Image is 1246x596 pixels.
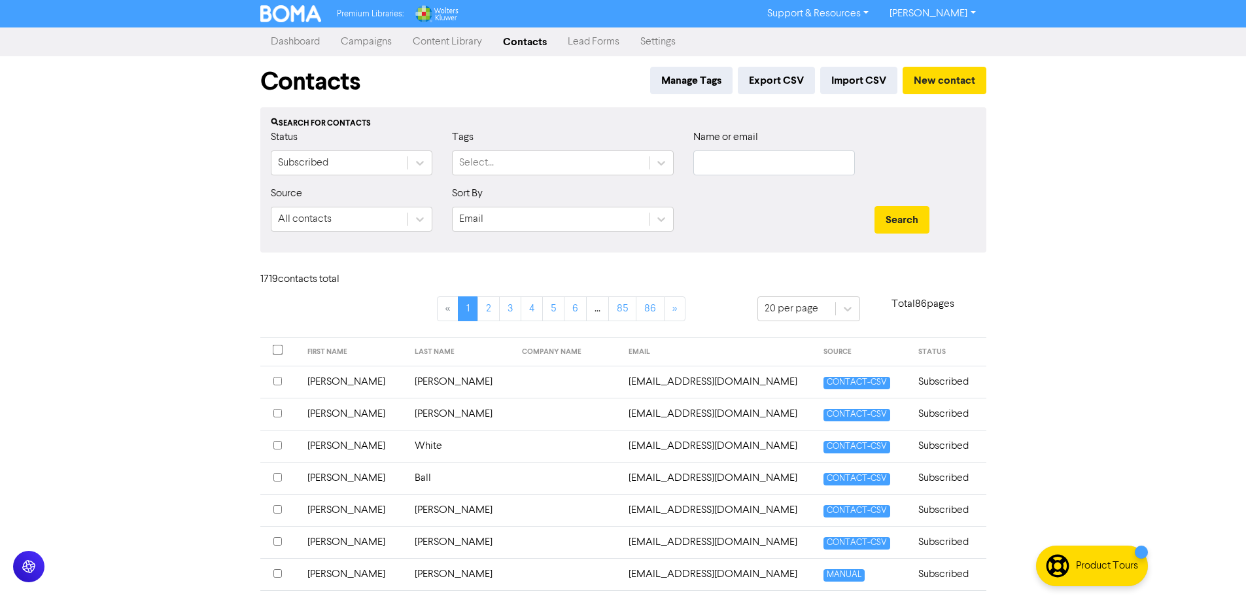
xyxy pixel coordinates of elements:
[407,558,514,590] td: [PERSON_NAME]
[621,430,816,462] td: 13.dw.13.dw@gmail.com
[820,67,897,94] button: Import CSV
[621,558,816,590] td: a1positivearbor@yahoo.com.au
[910,494,986,526] td: Subscribed
[271,130,298,145] label: Status
[823,441,890,453] span: CONTACT-CSV
[260,5,322,22] img: BOMA Logo
[477,296,500,321] a: Page 2
[621,366,816,398] td: 0403771960@twoway.smsbroadcast.com.au
[458,296,478,321] a: Page 1 is your current page
[608,296,636,321] a: Page 85
[874,206,929,234] button: Search
[260,29,330,55] a: Dashboard
[879,3,986,24] a: [PERSON_NAME]
[757,3,879,24] a: Support & Resources
[407,526,514,558] td: [PERSON_NAME]
[621,494,816,526] td: 3chez888@gmail.com
[452,130,474,145] label: Tags
[521,296,543,321] a: Page 4
[860,296,986,312] p: Total 86 pages
[557,29,630,55] a: Lead Forms
[271,186,302,202] label: Source
[630,29,686,55] a: Settings
[823,377,890,389] span: CONTACT-CSV
[493,29,557,55] a: Contacts
[621,338,816,366] th: EMAIL
[693,130,758,145] label: Name or email
[300,494,407,526] td: [PERSON_NAME]
[910,462,986,494] td: Subscribed
[1181,533,1246,596] iframe: Chat Widget
[278,155,328,171] div: Subscribed
[459,211,483,227] div: Email
[542,296,564,321] a: Page 5
[407,494,514,526] td: [PERSON_NAME]
[300,366,407,398] td: [PERSON_NAME]
[407,366,514,398] td: [PERSON_NAME]
[414,5,459,22] img: Wolters Kluwer
[300,462,407,494] td: [PERSON_NAME]
[407,338,514,366] th: LAST NAME
[564,296,587,321] a: Page 6
[300,430,407,462] td: [PERSON_NAME]
[452,186,483,202] label: Sort By
[407,398,514,430] td: [PERSON_NAME]
[407,430,514,462] td: White
[823,505,890,517] span: CONTACT-CSV
[402,29,493,55] a: Content Library
[278,211,332,227] div: All contacts
[823,537,890,550] span: CONTACT-CSV
[337,10,404,18] span: Premium Libraries:
[621,398,816,430] td: 11mtodd11@gmail.com
[621,526,816,558] td: 96action@gmail.com
[459,155,494,171] div: Select...
[910,526,986,558] td: Subscribed
[823,569,865,582] span: MANUAL
[271,118,976,130] div: Search for contacts
[636,296,665,321] a: Page 86
[330,29,402,55] a: Campaigns
[650,67,733,94] button: Manage Tags
[816,338,910,366] th: SOURCE
[910,558,986,590] td: Subscribed
[300,526,407,558] td: [PERSON_NAME]
[738,67,815,94] button: Export CSV
[823,473,890,485] span: CONTACT-CSV
[910,366,986,398] td: Subscribed
[910,398,986,430] td: Subscribed
[407,462,514,494] td: Ball
[499,296,521,321] a: Page 3
[664,296,685,321] a: »
[823,409,890,421] span: CONTACT-CSV
[300,338,407,366] th: FIRST NAME
[260,67,360,97] h1: Contacts
[300,558,407,590] td: [PERSON_NAME]
[300,398,407,430] td: [PERSON_NAME]
[514,338,621,366] th: COMPANY NAME
[260,273,365,286] h6: 1719 contact s total
[910,338,986,366] th: STATUS
[765,301,818,317] div: 20 per page
[621,462,816,494] td: 1gazby@gmail.com
[903,67,986,94] button: New contact
[910,430,986,462] td: Subscribed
